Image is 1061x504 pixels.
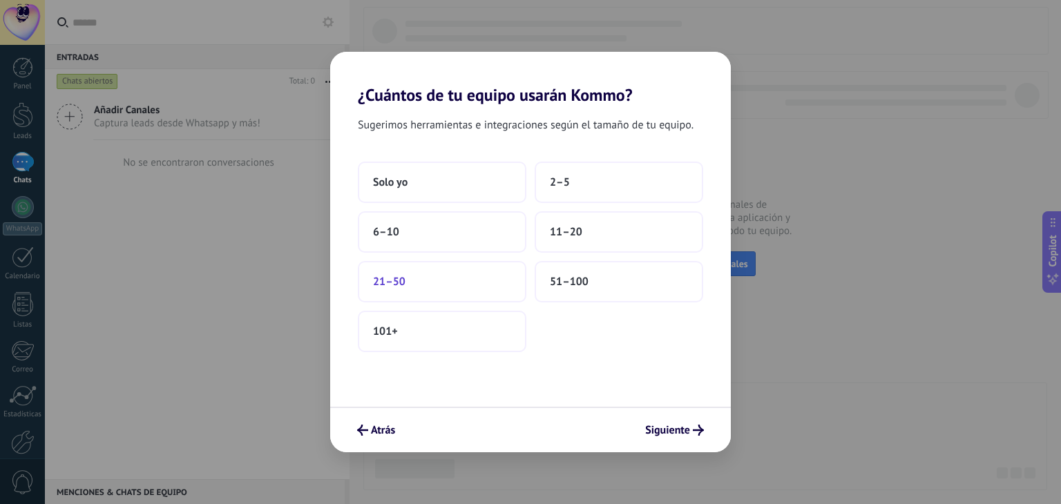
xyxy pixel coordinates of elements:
span: Siguiente [645,425,690,435]
span: 21–50 [373,275,405,289]
span: 2–5 [550,175,570,189]
button: 6–10 [358,211,526,253]
button: Atrás [351,418,401,442]
span: 11–20 [550,225,582,239]
span: 51–100 [550,275,589,289]
span: Sugerimos herramientas e integraciones según el tamaño de tu equipo. [358,116,694,134]
span: 6–10 [373,225,399,239]
button: 11–20 [535,211,703,253]
button: 2–5 [535,162,703,203]
button: 21–50 [358,261,526,302]
h2: ¿Cuántos de tu equipo usarán Kommo? [330,52,731,105]
button: 51–100 [535,261,703,302]
button: Siguiente [639,418,710,442]
span: Atrás [371,425,395,435]
button: Solo yo [358,162,526,203]
button: 101+ [358,311,526,352]
span: 101+ [373,324,398,338]
span: Solo yo [373,175,408,189]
